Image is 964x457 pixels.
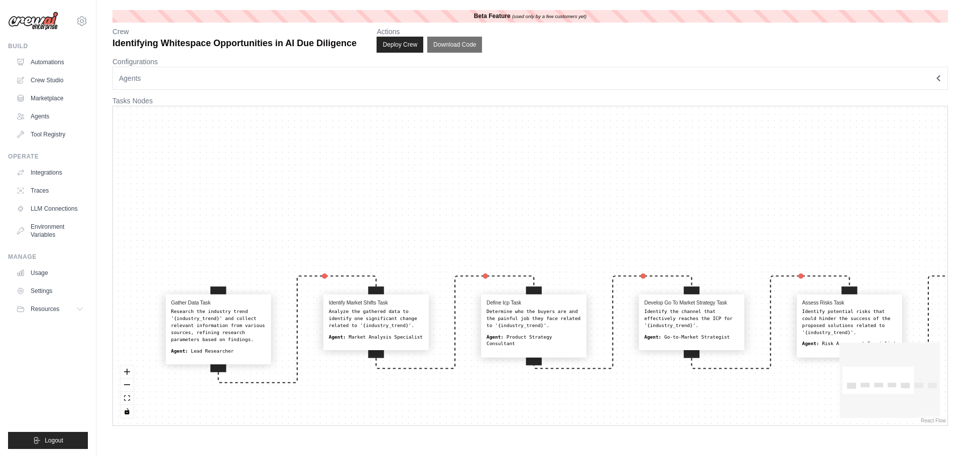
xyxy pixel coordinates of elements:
i: (used only by a few customers yet) [512,14,586,19]
div: React Flow controls [120,366,134,418]
div: Operate [8,153,88,161]
b: Agent: [802,341,819,346]
img: Logo [8,12,58,31]
b: Agent: [644,334,661,339]
button: fit view [120,392,134,405]
button: toggle interactivity [120,405,134,418]
span: Logout [45,436,63,444]
h4: Assess Risks Task [802,299,897,306]
div: Identify the channel that effectively reaches the ICP for '{industry_trend}'. [644,308,739,329]
a: Settings [12,283,88,299]
a: Crew Studio [12,72,88,88]
a: Integrations [12,165,88,181]
span: Agents [119,73,141,83]
b: Agent: [171,348,188,353]
div: Product Strategy Consultant [487,334,581,348]
g: Edge from gather_data_task to identify_market_shifts_task [218,273,376,383]
a: LLM Connections [12,201,88,217]
div: Define Icp TaskDetermine who the buyers are and the painful job they face related to '{industry_t... [481,294,587,357]
p: Actions [377,27,482,37]
div: Manage [8,253,88,261]
b: Agent: [487,334,504,339]
h4: Define Icp Task [487,299,581,306]
g: Edge from develop_go_to_market_strategy_task to assess_risks_task [692,273,850,369]
h4: Gather Data Task [171,299,266,306]
button: zoom in [120,366,134,379]
button: zoom out [120,379,134,392]
div: Research the industry trend '{industry_trend}' and collect relevant information from various sour... [171,308,266,344]
div: Identify Market Shifts TaskAnalyze the gathered data to identify one significant change related t... [323,294,429,350]
p: Tasks Nodes [112,96,948,106]
a: Automations [12,54,88,70]
p: Configurations [112,57,948,67]
a: Tool Registry [12,126,88,142]
div: Assess Risks TaskIdentify potential risks that could hinder the success of the proposed solutions... [797,294,902,357]
div: Analyze the gathered data to identify one significant change related to '{industry_trend}'. [329,308,424,329]
a: Agents [12,108,88,124]
div: Develop Go To Market Strategy TaskIdentify the channel that effectively reaches the ICP for '{ind... [639,294,745,350]
b: Beta Feature [474,13,511,20]
p: Crew [112,27,356,37]
button: Agents [112,67,948,90]
h4: Develop Go To Market Strategy Task [644,299,739,306]
div: Go-to-Market Strategist [644,334,739,341]
button: Logout [8,432,88,449]
div: Determine who the buyers are and the painful job they face related to '{industry_trend}'. [487,308,581,329]
iframe: Chat Widget [914,409,964,457]
b: Agent: [329,334,346,339]
div: Lead Researcher [171,348,266,355]
div: Identify potential risks that could hinder the success of the proposed solutions related to '{ind... [802,308,897,337]
g: Edge from identify_market_shifts_task to define_icp_task [376,273,534,369]
div: Build [8,42,88,50]
div: Gather Data TaskResearch the industry trend '{industry_trend}' and collect relevant information f... [166,294,271,364]
div: Risk Assessment Specialist [802,341,897,348]
g: Edge from define_icp_task to develop_go_to_market_strategy_task [534,273,691,369]
h4: Identify Market Shifts Task [329,299,424,306]
button: Resources [12,301,88,317]
div: Market Analysis Specialist [329,334,424,341]
a: Environment Variables [12,219,88,243]
p: Identifying Whitespace Opportunities in AI Due Diligence [112,37,356,50]
button: Download Code [427,37,482,53]
a: Marketplace [12,90,88,106]
a: Usage [12,265,88,281]
span: Resources [31,305,59,313]
a: Traces [12,183,88,199]
button: Deploy Crew [377,37,423,53]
